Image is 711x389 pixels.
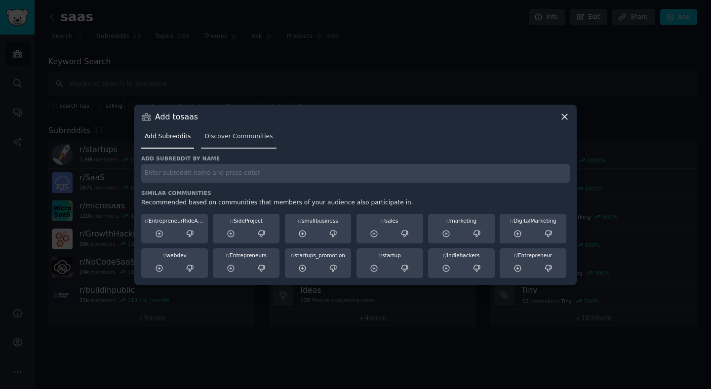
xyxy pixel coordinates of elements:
[141,155,570,162] h3: Add subreddit by name
[381,218,385,224] span: r/
[503,252,563,259] div: Entrepreneur
[230,218,234,224] span: r/
[145,252,204,259] div: webdev
[432,217,491,224] div: marketing
[216,217,276,224] div: SideProject
[514,252,518,258] span: r/
[155,112,198,122] h3: Add to saas
[145,217,204,224] div: EntrepreneurRideAlong
[503,217,563,224] div: DigitalMarketing
[204,132,273,141] span: Discover Communities
[141,164,570,183] input: Enter subreddit name and press enter
[226,252,230,258] span: r/
[141,190,570,196] h3: Similar Communities
[201,129,276,149] a: Discover Communities
[288,217,348,224] div: smallbusiness
[162,252,166,258] span: r/
[291,252,295,258] span: r/
[141,198,570,207] div: Recommended based on communities that members of your audience also participate in.
[141,129,194,149] a: Add Subreddits
[360,217,420,224] div: sales
[378,252,382,258] span: r/
[216,252,276,259] div: Entrepreneurs
[360,252,420,259] div: startup
[145,218,149,224] span: r/
[298,218,302,224] span: r/
[288,252,348,259] div: startups_promotion
[510,218,514,224] span: r/
[145,132,191,141] span: Add Subreddits
[446,218,450,224] span: r/
[443,252,447,258] span: r/
[432,252,491,259] div: indiehackers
